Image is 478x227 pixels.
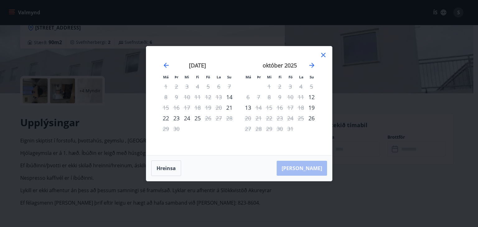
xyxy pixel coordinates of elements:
[171,123,182,134] td: Not available. þriðjudagur, 30. september 2025
[182,102,192,113] td: Not available. miðvikudagur, 17. september 2025
[288,75,293,79] small: Fö
[213,81,224,92] td: Not available. laugardagur, 6. september 2025
[182,81,192,92] td: Not available. miðvikudagur, 3. september 2025
[264,123,274,134] td: Not available. miðvikudagur, 29. október 2025
[246,75,251,79] small: Má
[306,92,317,102] div: Aðeins innritun í boði
[253,102,264,113] td: Not available. þriðjudagur, 14. október 2025
[243,92,253,102] td: Not available. mánudagur, 6. október 2025
[203,102,213,113] td: Not available. föstudagur, 19. september 2025
[161,113,171,123] div: 22
[296,81,306,92] td: Not available. laugardagur, 4. október 2025
[253,102,264,113] div: Aðeins útritun í boði
[243,123,253,134] div: Aðeins útritun í boði
[296,102,306,113] td: Not available. laugardagur, 18. október 2025
[310,75,314,79] small: Su
[192,113,203,123] div: 25
[192,102,203,113] td: Not available. fimmtudagur, 18. september 2025
[285,113,296,123] td: Not available. föstudagur, 24. október 2025
[203,92,213,102] td: Not available. föstudagur, 12. september 2025
[213,113,224,123] td: Not available. laugardagur, 27. september 2025
[224,92,235,102] div: Aðeins innritun í boði
[185,75,189,79] small: Mi
[306,113,317,123] td: Choose sunnudagur, 26. október 2025 as your check-in date. It’s available.
[217,75,221,79] small: La
[306,92,317,102] td: Choose sunnudagur, 12. október 2025 as your check-in date. It’s available.
[263,62,297,69] strong: október 2025
[264,92,274,102] td: Not available. miðvikudagur, 8. október 2025
[161,102,171,113] div: Aðeins útritun í boði
[203,81,213,92] td: Not available. föstudagur, 5. september 2025
[308,62,316,69] div: Move forward to switch to the next month.
[243,113,253,123] div: Aðeins útritun í boði
[203,113,213,123] div: Aðeins útritun í boði
[206,75,210,79] small: Fö
[274,92,285,102] td: Not available. fimmtudagur, 9. október 2025
[182,113,192,123] div: 24
[154,54,325,148] div: Calendar
[227,75,232,79] small: Su
[274,123,285,134] td: Not available. fimmtudagur, 30. október 2025
[161,113,171,123] td: Choose mánudagur, 22. september 2025 as your check-in date. It’s available.
[182,113,192,123] td: Choose miðvikudagur, 24. september 2025 as your check-in date. It’s available.
[203,113,213,123] td: Not available. föstudagur, 26. september 2025
[264,102,274,113] td: Not available. miðvikudagur, 15. október 2025
[189,62,206,69] strong: [DATE]
[171,81,182,92] td: Not available. þriðjudagur, 2. september 2025
[224,102,235,113] td: Choose sunnudagur, 21. september 2025 as your check-in date. It’s available.
[224,102,235,113] div: Aðeins innritun í boði
[161,92,171,102] td: Not available. mánudagur, 8. september 2025
[192,92,203,102] td: Not available. fimmtudagur, 11. september 2025
[163,75,169,79] small: Má
[306,113,317,123] div: Aðeins innritun í boði
[151,160,181,176] button: Hreinsa
[306,102,317,113] td: Choose sunnudagur, 19. október 2025 as your check-in date. It’s available.
[253,123,264,134] td: Not available. þriðjudagur, 28. október 2025
[299,75,303,79] small: La
[192,113,203,123] td: Choose fimmtudagur, 25. september 2025 as your check-in date. It’s available.
[171,113,182,123] div: 23
[296,113,306,123] td: Not available. laugardagur, 25. október 2025
[162,62,170,69] div: Move backward to switch to the previous month.
[224,92,235,102] td: Choose sunnudagur, 14. september 2025 as your check-in date. It’s available.
[243,113,253,123] td: Not available. mánudagur, 20. október 2025
[285,123,296,134] td: Not available. föstudagur, 31. október 2025
[274,81,285,92] td: Not available. fimmtudagur, 2. október 2025
[161,123,171,134] td: Not available. mánudagur, 29. september 2025
[285,102,296,113] td: Not available. föstudagur, 17. október 2025
[243,102,253,113] td: Choose mánudagur, 13. október 2025 as your check-in date. It’s available.
[274,102,285,113] td: Not available. fimmtudagur, 16. október 2025
[285,92,296,102] td: Not available. föstudagur, 10. október 2025
[257,75,261,79] small: Þr
[171,102,182,113] td: Not available. þriðjudagur, 16. september 2025
[243,102,253,113] div: 13
[175,75,178,79] small: Þr
[279,75,282,79] small: Fi
[224,113,235,123] td: Not available. sunnudagur, 28. september 2025
[296,92,306,102] td: Not available. laugardagur, 11. október 2025
[171,92,182,102] td: Not available. þriðjudagur, 9. september 2025
[267,75,272,79] small: Mi
[264,81,274,92] td: Not available. miðvikudagur, 1. október 2025
[213,102,224,113] td: Not available. laugardagur, 20. september 2025
[161,81,171,92] td: Not available. mánudagur, 1. september 2025
[306,102,317,113] div: Aðeins innritun í boði
[213,92,224,102] td: Not available. laugardagur, 13. september 2025
[264,113,274,123] td: Not available. miðvikudagur, 22. október 2025
[171,113,182,123] td: Choose þriðjudagur, 23. september 2025 as your check-in date. It’s available.
[224,81,235,92] td: Not available. sunnudagur, 7. september 2025
[161,102,171,113] td: Not available. mánudagur, 15. september 2025
[196,75,199,79] small: Fi
[182,92,192,102] td: Not available. miðvikudagur, 10. september 2025
[253,92,264,102] td: Not available. þriðjudagur, 7. október 2025
[306,81,317,92] td: Not available. sunnudagur, 5. október 2025
[253,113,264,123] td: Not available. þriðjudagur, 21. október 2025
[274,113,285,123] td: Not available. fimmtudagur, 23. október 2025
[243,123,253,134] td: Not available. mánudagur, 27. október 2025
[192,81,203,92] td: Not available. fimmtudagur, 4. september 2025
[285,81,296,92] td: Not available. föstudagur, 3. október 2025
